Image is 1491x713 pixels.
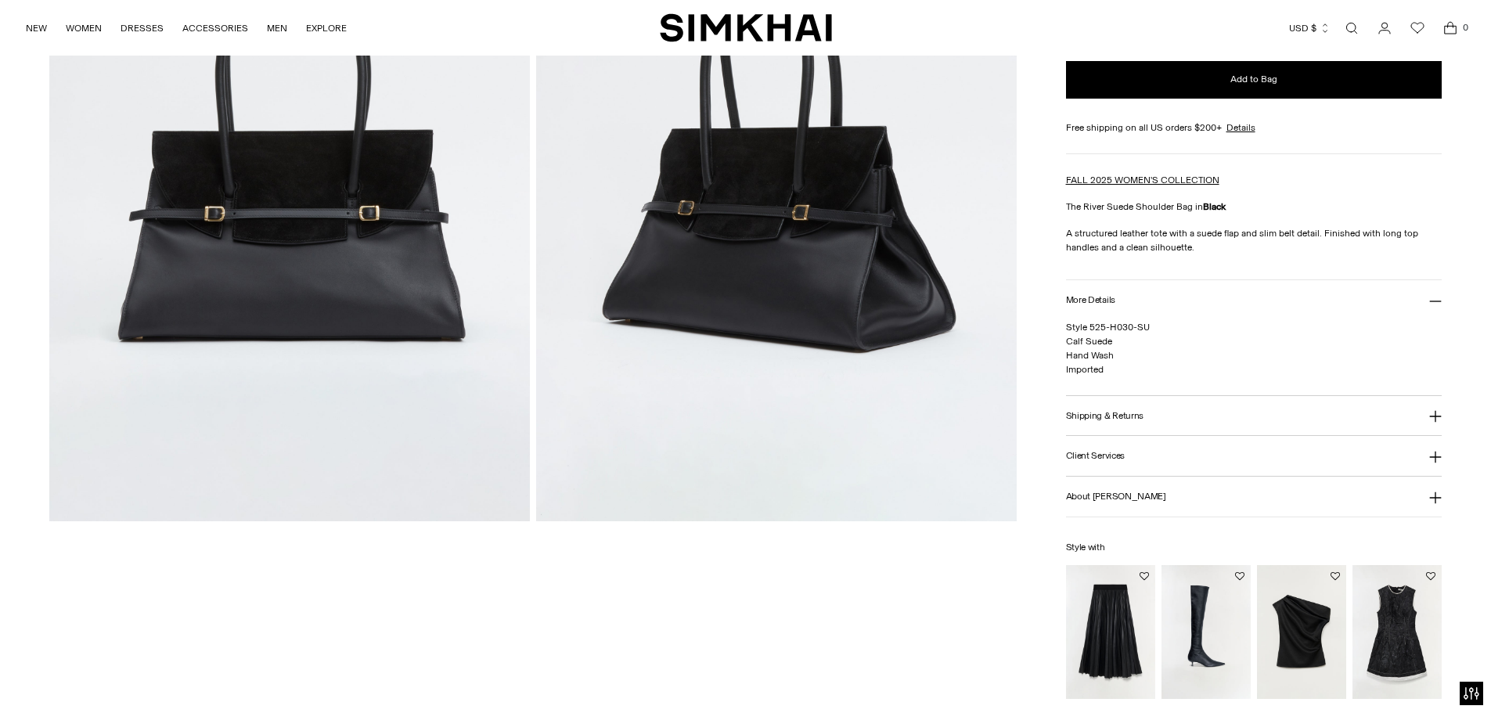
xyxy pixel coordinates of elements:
h3: About [PERSON_NAME] [1066,492,1166,502]
a: EXPLORE [306,11,347,45]
a: FALL 2025 WOMEN'S COLLECTION [1066,175,1219,185]
a: MEN [267,11,287,45]
a: Go to the account page [1369,13,1400,44]
img: Kezia Vegan Leather Midi Skirt [1066,565,1155,699]
a: Details [1226,121,1255,135]
a: Open search modal [1336,13,1367,44]
img: Joni Leather Over-The-Knee Boot [1161,565,1251,699]
button: About [PERSON_NAME] [1066,477,1442,517]
p: A structured leather tote with a suede flap and slim belt detail. Finished with long top handles ... [1066,226,1442,254]
a: Open cart modal [1435,13,1466,44]
span: Style 525-H030-SU Calf Suede Hand Wash Imported [1066,322,1150,375]
p: The River Suede Shoulder Bag in [1066,200,1442,214]
a: ACCESSORIES [182,11,248,45]
h6: Style with [1066,542,1442,553]
button: Add to Bag [1066,61,1442,99]
button: Add to Wishlist [1235,571,1244,581]
a: DRESSES [121,11,164,45]
a: SIMKHAI [660,13,832,43]
a: Wishlist [1402,13,1433,44]
h3: More Details [1066,295,1115,305]
a: WOMEN [66,11,102,45]
button: Add to Wishlist [1331,571,1340,581]
h3: Shipping & Returns [1066,411,1144,421]
a: NEW [26,11,47,45]
button: Client Services [1066,436,1442,476]
img: Audrina Jacquard Mini Dress [1352,565,1442,699]
h3: Client Services [1066,451,1125,461]
button: Add to Wishlist [1426,571,1435,581]
span: 0 [1458,20,1472,34]
button: More Details [1066,280,1442,320]
div: Free shipping on all US orders $200+ [1066,121,1442,135]
img: Vivia Taffeta Draped Top [1257,565,1346,699]
span: Add to Bag [1230,73,1277,86]
button: Add to Wishlist [1140,571,1149,581]
button: Shipping & Returns [1066,396,1442,436]
button: USD $ [1289,11,1331,45]
strong: Black [1203,201,1226,212]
